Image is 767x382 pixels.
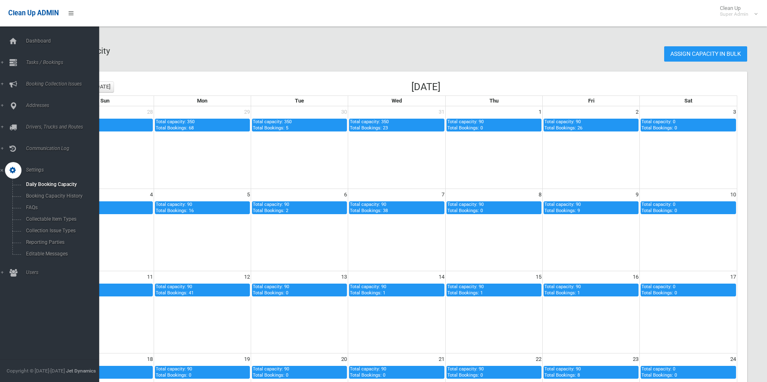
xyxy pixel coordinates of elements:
[535,353,542,365] span: 22
[535,271,542,283] span: 15
[544,202,581,213] span: Total capacity: 90 Total Bookings: 9
[340,271,348,283] span: 13
[246,189,251,201] span: 5
[24,81,105,87] span: Booking Collection Issues
[538,189,542,201] span: 8
[438,271,445,283] span: 14
[8,9,59,17] span: Clean Up ADMIN
[156,202,194,213] span: Total capacity: 90 Total Bookings: 16
[24,124,105,130] span: Drivers, Trucks and Routes
[243,106,251,118] span: 29
[197,98,207,104] span: Mon
[295,98,304,104] span: Tue
[538,106,542,118] span: 1
[732,106,737,118] span: 3
[350,202,388,213] span: Total capacity: 90 Total Bookings: 38
[447,202,484,213] span: Total capacity: 90 Total Bookings: 0
[24,239,98,245] span: Reporting Parties
[243,271,251,283] span: 12
[641,202,677,213] span: Total capacity: 0 Total Bookings: 0
[340,106,348,118] span: 30
[156,284,194,295] span: Total capacity: 90 Total Bookings: 41
[350,284,386,295] span: Total capacity: 90 Total Bookings: 1
[24,228,98,234] span: Collection Issue Types
[720,11,748,17] small: Super Admin
[447,119,484,130] span: Total capacity: 90 Total Bookings: 0
[447,284,484,295] span: Total capacity: 90 Total Bookings: 1
[24,193,98,199] span: Booking Capacity History
[641,119,677,130] span: Total capacity: 0 Total Bookings: 0
[156,366,192,377] span: Total capacity: 90 Total Bookings: 0
[243,353,251,365] span: 19
[24,60,105,65] span: Tasks / Bookings
[24,38,105,44] span: Dashboard
[447,366,484,377] span: Total capacity: 90 Total Bookings: 0
[729,189,737,201] span: 10
[441,189,445,201] span: 7
[149,189,154,201] span: 4
[92,81,114,93] button: [DATE]
[641,284,677,295] span: Total capacity: 0 Total Bookings: 0
[253,284,289,295] span: Total capacity: 90 Total Bookings: 0
[100,98,109,104] span: Sun
[544,119,582,130] span: Total capacity: 90 Total Bookings: 26
[588,98,594,104] span: Fri
[544,366,581,377] span: Total capacity: 90 Total Bookings: 8
[253,366,289,377] span: Total capacity: 90 Total Bookings: 0
[716,5,757,17] span: Clean Up
[340,353,348,365] span: 20
[24,251,98,257] span: Editable Messages
[24,216,98,222] span: Collectable Item Types
[641,366,677,377] span: Total capacity: 0 Total Bookings: 0
[350,119,389,130] span: Total capacity: 350 Total Bookings: 23
[489,98,499,104] span: Thu
[343,189,348,201] span: 6
[635,106,639,118] span: 2
[438,106,445,118] span: 31
[156,119,195,130] span: Total capacity: 350 Total Bookings: 68
[146,106,154,118] span: 28
[24,167,105,173] span: Settings
[253,202,289,213] span: Total capacity: 90 Total Bookings: 2
[438,353,445,365] span: 21
[632,353,639,365] span: 23
[635,189,639,201] span: 9
[411,81,440,92] h2: [DATE]
[544,284,581,295] span: Total capacity: 90 Total Bookings: 1
[684,98,692,104] span: Sat
[24,270,105,275] span: Users
[729,271,737,283] span: 17
[253,119,292,130] span: Total capacity: 350 Total Bookings: 5
[24,205,98,210] span: FAQs
[392,98,402,104] span: Wed
[66,368,96,374] strong: Jet Dynamics
[146,353,154,365] span: 18
[664,46,747,62] a: Assign Capacity in Bulk
[24,181,98,187] span: Daily Booking Capacity
[146,271,154,283] span: 11
[729,353,737,365] span: 24
[632,271,639,283] span: 16
[24,146,105,151] span: Communication Log
[7,368,65,374] span: Copyright © [DATE]-[DATE]
[350,366,386,377] span: Total capacity: 90 Total Bookings: 0
[24,103,105,108] span: Addresses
